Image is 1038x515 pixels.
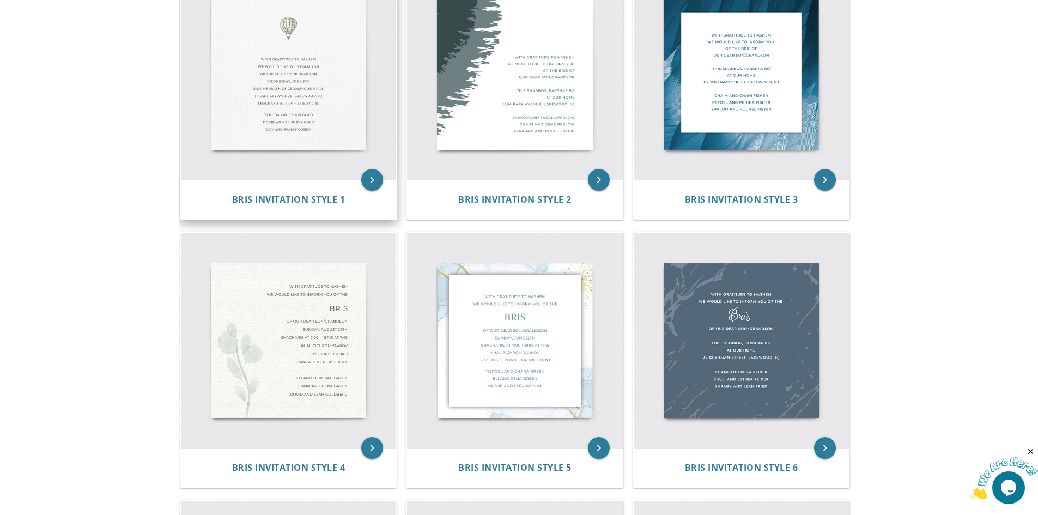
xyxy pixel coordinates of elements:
[361,169,383,191] a: keyboard_arrow_right
[407,233,623,449] img: Bris Invitation Style 5
[232,195,345,205] a: Bris Invitation Style 1
[685,193,798,205] span: Bris Invitation Style 3
[458,195,572,205] a: Bris Invitation Style 2
[232,463,345,473] a: Bris Invitation Style 4
[814,437,836,459] a: keyboard_arrow_right
[458,462,572,474] span: Bris Invitation Style 5
[685,195,798,205] a: Bris Invitation Style 3
[458,193,572,205] span: Bris Invitation Style 2
[970,447,1038,499] iframe: chat widget
[361,437,383,459] a: keyboard_arrow_right
[458,463,572,473] a: Bris Invitation Style 5
[685,462,798,474] span: Bris Invitation Style 6
[588,169,610,191] a: keyboard_arrow_right
[232,193,345,205] span: Bris Invitation Style 1
[232,462,345,474] span: Bris Invitation Style 4
[181,233,397,449] img: Bris Invitation Style 4
[814,169,836,191] a: keyboard_arrow_right
[634,233,849,449] img: Bris Invitation Style 6
[685,463,798,473] a: Bris Invitation Style 6
[588,437,610,459] a: keyboard_arrow_right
